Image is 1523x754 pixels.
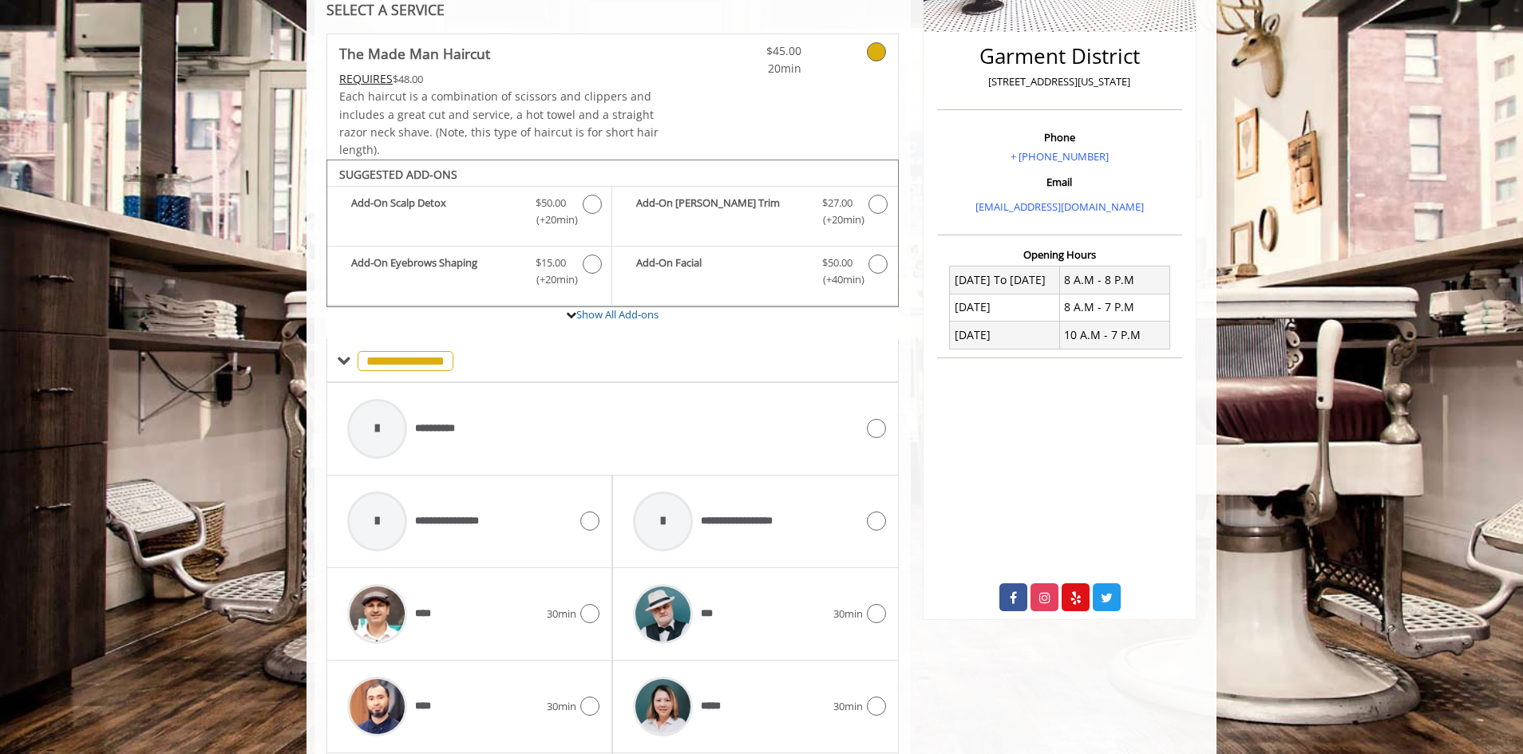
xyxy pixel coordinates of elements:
b: The Made Man Haircut [339,42,490,65]
td: [DATE] [950,322,1060,349]
span: 30min [833,606,863,622]
span: (+20min ) [813,211,860,228]
span: $27.00 [822,195,852,211]
label: Add-On Facial [620,255,889,292]
span: (+20min ) [528,271,575,288]
span: (+20min ) [528,211,575,228]
p: [STREET_ADDRESS][US_STATE] [941,73,1178,90]
a: [EMAIL_ADDRESS][DOMAIN_NAME] [975,199,1144,214]
h2: Garment District [941,45,1178,68]
td: [DATE] [950,294,1060,321]
label: Add-On Beard Trim [620,195,889,232]
h3: Email [941,176,1178,188]
b: Add-On Scalp Detox [351,195,520,228]
h3: Opening Hours [937,249,1182,260]
label: Add-On Eyebrows Shaping [335,255,603,292]
span: 30min [547,606,576,622]
span: (+40min ) [813,271,860,288]
h3: Phone [941,132,1178,143]
div: $48.00 [339,70,660,88]
span: $50.00 [536,195,566,211]
a: Show All Add-ons [576,307,659,322]
span: $50.00 [822,255,852,271]
span: 30min [833,698,863,715]
span: 20min [707,60,801,77]
b: Add-On [PERSON_NAME] Trim [636,195,805,228]
span: Each haircut is a combination of scissors and clippers and includes a great cut and service, a ho... [339,89,659,157]
span: $45.00 [707,42,801,60]
td: 8 A.M - 7 P.M [1059,294,1169,321]
span: $15.00 [536,255,566,271]
div: SELECT A SERVICE [326,2,899,18]
b: Add-On Eyebrows Shaping [351,255,520,288]
a: + [PHONE_NUMBER] [1011,149,1109,164]
label: Add-On Scalp Detox [335,195,603,232]
td: [DATE] To [DATE] [950,266,1060,294]
b: Add-On Facial [636,255,805,288]
span: This service needs some Advance to be paid before we block your appointment [339,71,393,86]
span: 30min [547,698,576,715]
b: SUGGESTED ADD-ONS [339,167,457,182]
div: The Made Man Haircut Add-onS [326,160,899,308]
td: 8 A.M - 8 P.M [1059,266,1169,294]
td: 10 A.M - 7 P.M [1059,322,1169,349]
